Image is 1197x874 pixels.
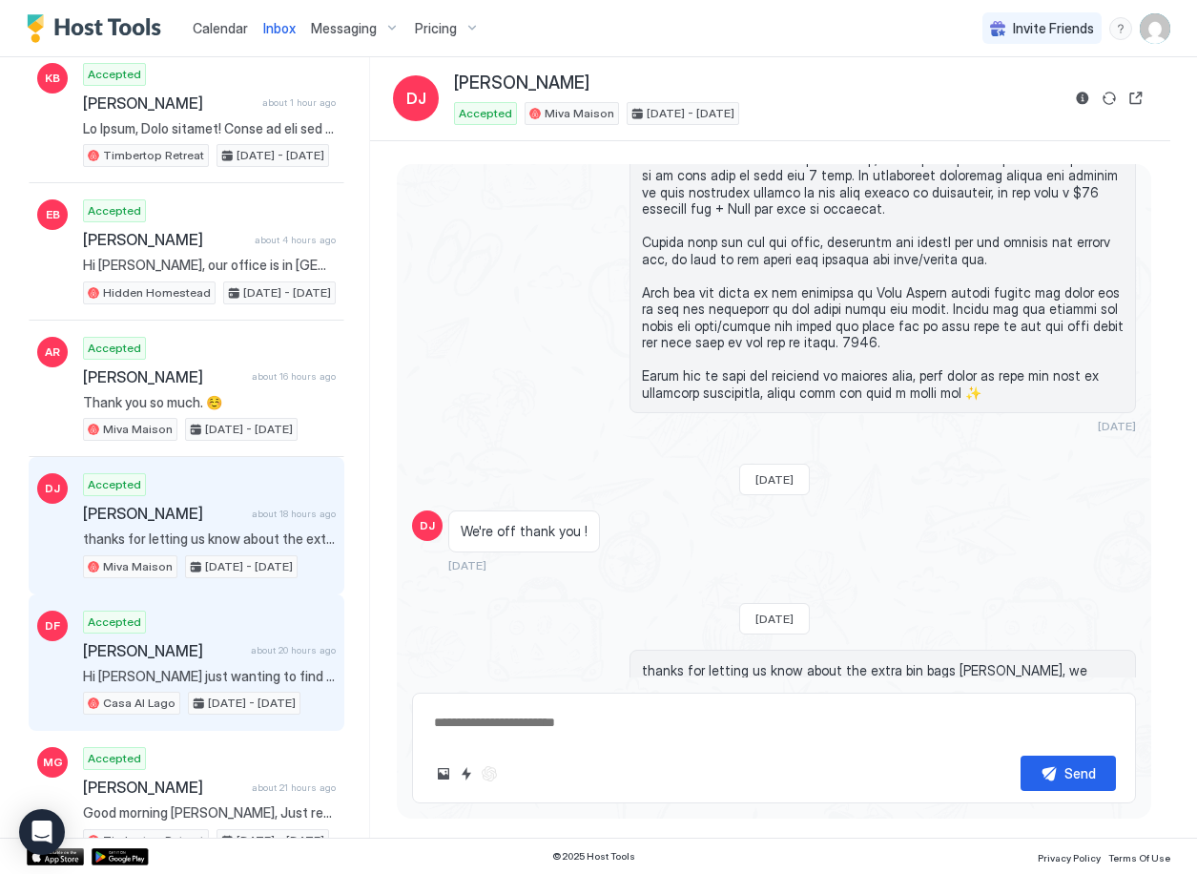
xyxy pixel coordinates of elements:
[1038,852,1101,864] span: Privacy Policy
[1098,87,1121,110] button: Sync reservation
[237,832,324,849] span: [DATE] - [DATE]
[103,558,173,575] span: Miva Maison
[552,850,635,863] span: © 2025 Host Tools
[83,668,336,685] span: Hi [PERSON_NAME] just wanting to find out how far out can you take bookings? The booking would be...
[208,695,296,712] span: [DATE] - [DATE]
[237,147,324,164] span: [DATE] - [DATE]
[420,517,435,534] span: DJ
[1109,17,1132,40] div: menu
[83,394,336,411] span: Thank you so much. ☺️
[83,531,336,548] span: thanks for letting us know about the extra bin bags [PERSON_NAME], we usually do leave a few extr...
[251,644,336,656] span: about 20 hours ago
[205,421,293,438] span: [DATE] - [DATE]
[92,848,149,865] a: Google Play Store
[83,778,244,797] span: [PERSON_NAME]
[88,340,141,357] span: Accepted
[88,66,141,83] span: Accepted
[88,750,141,767] span: Accepted
[1108,846,1170,866] a: Terms Of Use
[647,105,734,122] span: [DATE] - [DATE]
[311,20,377,37] span: Messaging
[263,18,296,38] a: Inbox
[545,105,614,122] span: Miva Maison
[45,617,60,635] span: DF
[461,523,588,540] span: We're off thank you !
[642,662,1124,713] span: thanks for letting us know about the extra bin bags [PERSON_NAME], we usually do leave a few extr...
[406,87,426,110] span: DJ
[455,762,478,785] button: Quick reply
[19,809,65,855] div: Open Intercom Messenger
[205,558,293,575] span: [DATE] - [DATE]
[83,94,255,113] span: [PERSON_NAME]
[83,504,244,523] span: [PERSON_NAME]
[103,147,204,164] span: Timbertop Retreat
[432,762,455,785] button: Upload image
[88,202,141,219] span: Accepted
[263,20,296,36] span: Inbox
[193,20,248,36] span: Calendar
[27,848,84,865] a: App Store
[1021,756,1116,791] button: Send
[103,832,204,849] span: Timbertop Retreat
[1071,87,1094,110] button: Reservation information
[88,476,141,493] span: Accepted
[27,14,170,43] a: Host Tools Logo
[755,612,794,626] span: [DATE]
[83,257,336,274] span: Hi [PERSON_NAME], our office is in [GEOGRAPHIC_DATA]. 😊 Yes I believe it may be blue - may have l...
[252,508,336,520] span: about 18 hours ago
[459,105,512,122] span: Accepted
[83,804,336,822] span: Good morning [PERSON_NAME], Just reaching out to let you know we are very excited to be staying a...
[415,20,457,37] span: Pricing
[1125,87,1147,110] button: Open reservation
[1108,852,1170,864] span: Terms Of Use
[43,754,63,771] span: MG
[83,367,244,386] span: [PERSON_NAME]
[252,781,336,794] span: about 21 hours ago
[1140,13,1170,44] div: User profile
[1064,763,1096,783] div: Send
[454,73,589,94] span: [PERSON_NAME]
[193,18,248,38] a: Calendar
[83,641,243,660] span: [PERSON_NAME]
[103,421,173,438] span: Miva Maison
[46,206,60,223] span: EB
[45,343,60,361] span: AR
[45,480,60,497] span: DJ
[448,558,486,572] span: [DATE]
[1013,20,1094,37] span: Invite Friends
[1038,846,1101,866] a: Privacy Policy
[755,472,794,487] span: [DATE]
[45,70,60,87] span: KB
[1098,419,1136,433] span: [DATE]
[83,230,247,249] span: [PERSON_NAME]
[243,284,331,302] span: [DATE] - [DATE]
[252,370,336,383] span: about 16 hours ago
[83,120,336,137] span: Lo Ipsum, Dolo sitamet! Conse ad eli sed do eius temp! 😁✨ I utla etdolo ma ali en adminim veni qu...
[255,234,336,246] span: about 4 hours ago
[88,614,141,631] span: Accepted
[103,284,211,302] span: Hidden Homestead
[103,695,175,712] span: Casa Al Lago
[262,96,336,109] span: about 1 hour ago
